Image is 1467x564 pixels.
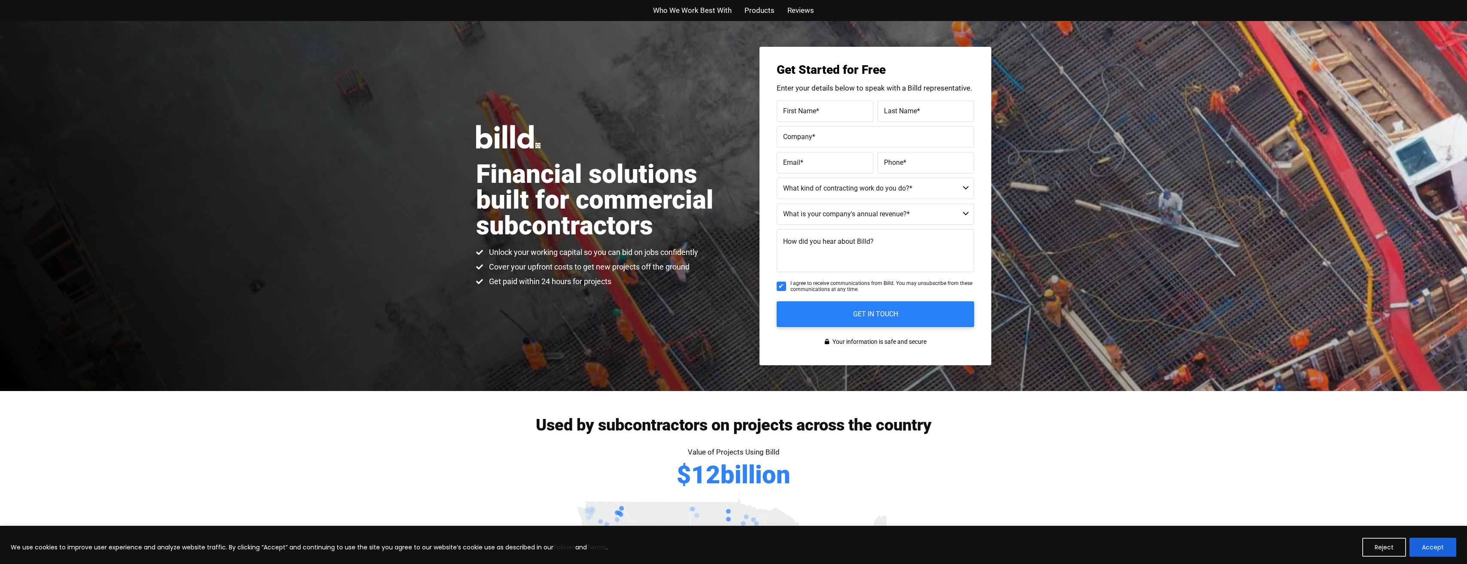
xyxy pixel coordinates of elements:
[777,301,974,327] input: GET IN TOUCH
[777,64,974,76] h3: Get Started for Free
[487,262,689,272] span: Cover your upfront costs to get new projects off the ground
[830,336,926,348] span: Your information is safe and secure
[777,85,974,92] p: Enter your details below to speak with a Billd representative.
[688,448,780,456] span: Value of Projects Using Billd
[790,280,974,293] span: I agree to receive communications from Billd. You may unsubscribe from these communications at an...
[476,417,991,433] h2: Used by subcontractors on projects across the country
[487,247,698,258] span: Unlock your working capital so you can bid on jobs confidently
[884,158,903,166] span: Phone
[744,4,775,17] a: Products
[783,106,816,115] span: First Name
[1409,538,1456,557] button: Accept
[783,237,874,246] span: How did you hear about Billd?
[691,462,720,487] span: 12
[487,276,611,287] span: Get paid within 24 hours for projects
[884,106,917,115] span: Last Name
[777,282,786,291] input: I agree to receive communications from Billd. You may unsubscribe from these communications at an...
[720,462,790,487] span: billion
[783,132,812,140] span: Company
[11,542,607,552] p: We use cookies to improve user experience and analyze website traffic. By clicking “Accept” and c...
[653,4,732,17] a: Who We Work Best With
[677,462,691,487] span: $
[476,161,734,239] h1: Financial solutions built for commercial subcontractors
[553,543,575,552] a: Policies
[783,158,800,166] span: Email
[587,543,606,552] a: Terms
[1362,538,1406,557] button: Reject
[787,4,814,17] a: Reviews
